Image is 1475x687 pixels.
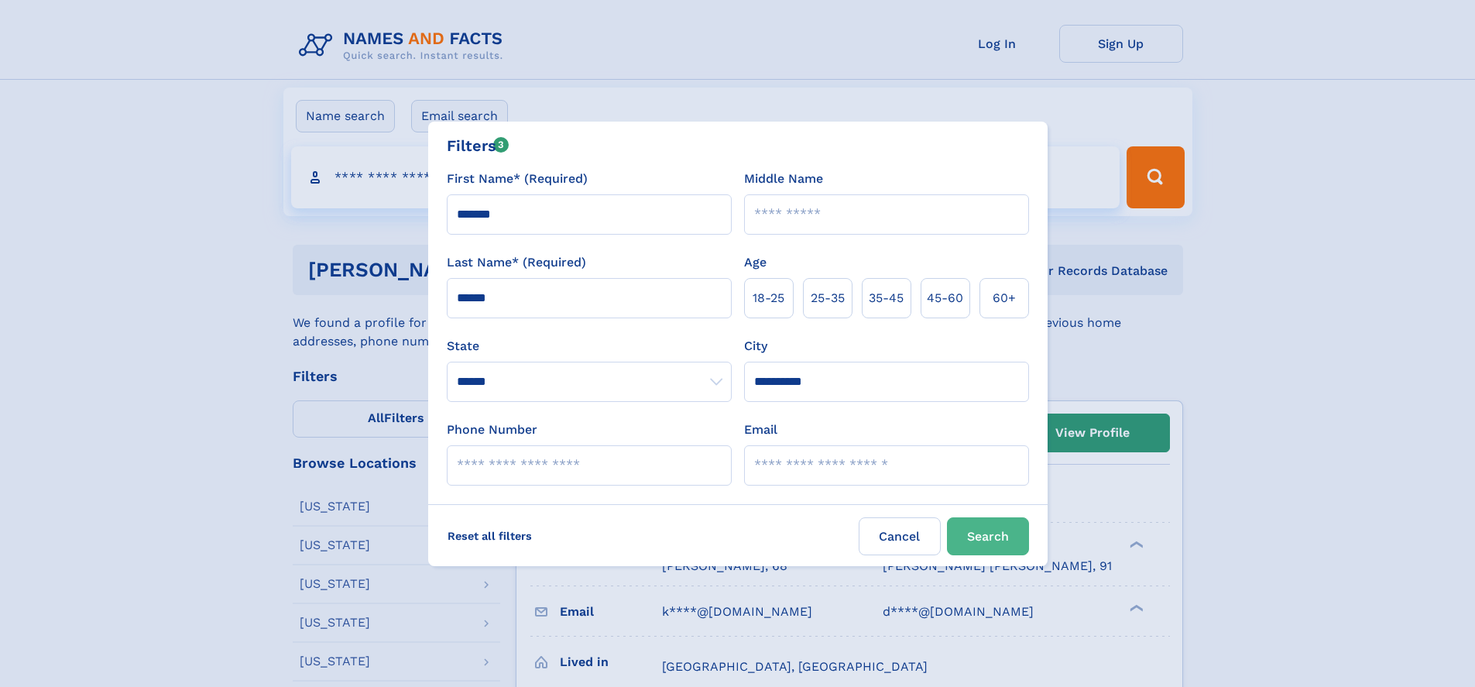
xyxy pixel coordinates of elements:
[811,289,845,307] span: 25‑35
[859,517,941,555] label: Cancel
[947,517,1029,555] button: Search
[744,253,767,272] label: Age
[744,421,777,439] label: Email
[447,253,586,272] label: Last Name* (Required)
[447,337,732,356] label: State
[447,134,509,157] div: Filters
[753,289,784,307] span: 18‑25
[447,421,537,439] label: Phone Number
[927,289,963,307] span: 45‑60
[744,337,767,356] label: City
[744,170,823,188] label: Middle Name
[437,517,542,555] label: Reset all filters
[447,170,588,188] label: First Name* (Required)
[869,289,904,307] span: 35‑45
[993,289,1016,307] span: 60+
